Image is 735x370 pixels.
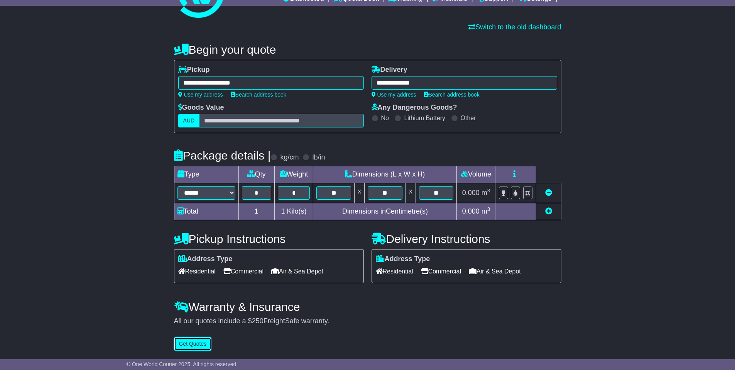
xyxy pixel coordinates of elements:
td: Volume [457,166,495,183]
span: m [482,189,490,197]
button: Get Quotes [174,337,212,351]
label: Lithium Battery [404,114,445,122]
td: Total [174,203,238,220]
a: Use my address [372,92,416,98]
h4: Warranty & Insurance [174,300,561,313]
span: Residential [376,265,413,277]
label: lb/in [312,153,325,162]
label: Address Type [178,255,233,263]
td: Dimensions (L x W x H) [313,166,457,183]
span: 1 [281,207,285,215]
span: 0.000 [462,189,480,197]
label: Any Dangerous Goods? [372,104,457,112]
label: Other [461,114,476,122]
span: Residential [178,265,216,277]
label: Delivery [372,66,407,74]
a: Switch to the old dashboard [468,23,561,31]
h4: Begin your quote [174,43,561,56]
span: m [482,207,490,215]
label: Goods Value [178,104,224,112]
span: Air & Sea Depot [469,265,521,277]
a: Remove this item [545,189,552,197]
td: Qty [238,166,274,183]
td: Type [174,166,238,183]
h4: Pickup Instructions [174,233,364,245]
sup: 3 [487,206,490,212]
label: No [381,114,389,122]
div: All our quotes include a $ FreightSafe warranty. [174,317,561,326]
td: x [355,183,365,203]
td: 1 [238,203,274,220]
a: Add new item [545,207,552,215]
h4: Delivery Instructions [372,233,561,245]
span: 250 [252,317,264,325]
label: Address Type [376,255,430,263]
label: Pickup [178,66,210,74]
h4: Package details | [174,149,271,162]
td: Dimensions in Centimetre(s) [313,203,457,220]
span: Air & Sea Depot [271,265,323,277]
label: AUD [178,114,200,127]
span: 0.000 [462,207,480,215]
sup: 3 [487,188,490,193]
td: Weight [274,166,313,183]
a: Search address book [231,92,286,98]
span: Commercial [223,265,264,277]
label: kg/cm [280,153,299,162]
a: Use my address [178,92,223,98]
td: Kilo(s) [274,203,313,220]
a: Search address book [424,92,480,98]
span: © One World Courier 2025. All rights reserved. [127,361,238,367]
span: Commercial [421,265,461,277]
td: x [406,183,416,203]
